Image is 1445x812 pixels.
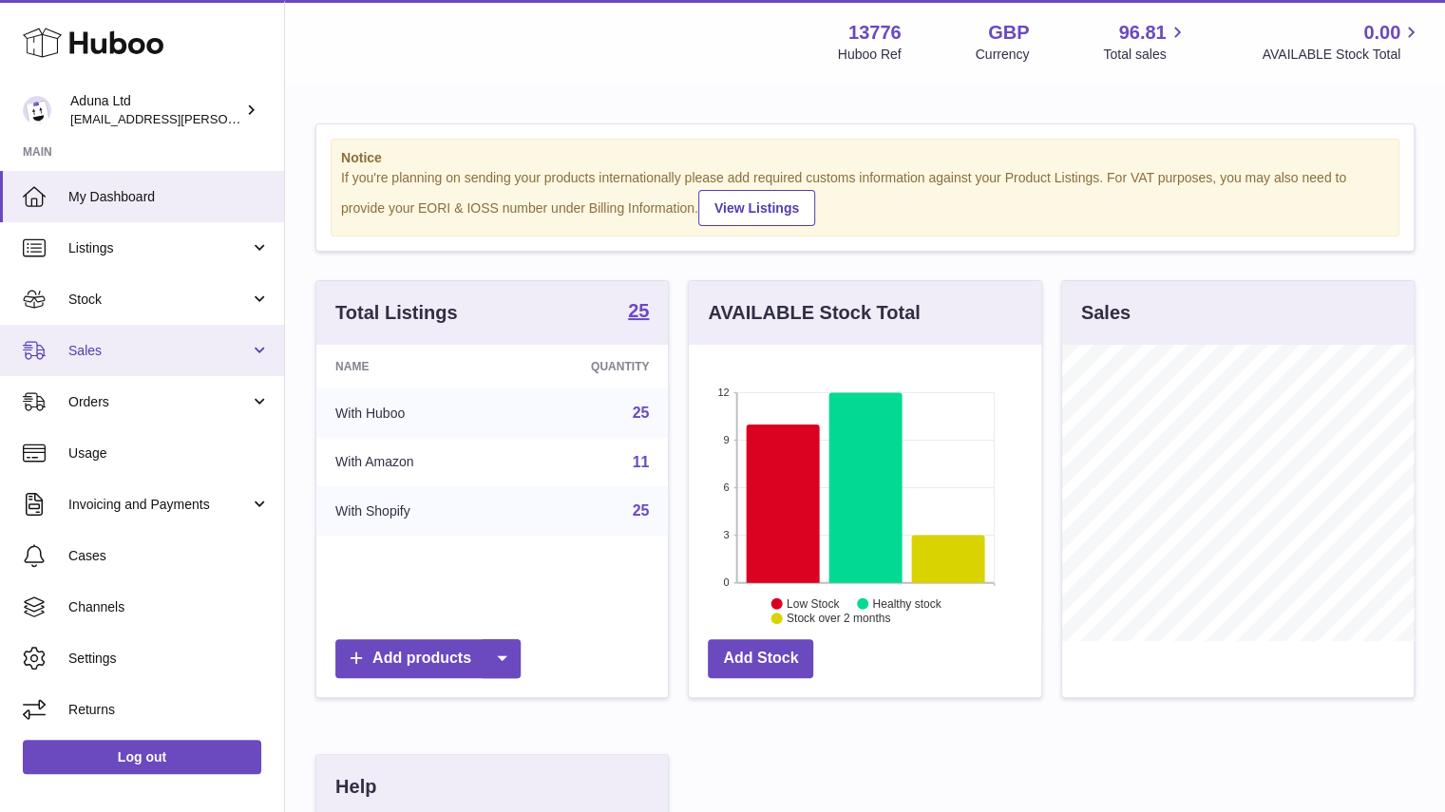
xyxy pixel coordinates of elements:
[68,547,270,565] span: Cases
[724,434,730,445] text: 9
[341,149,1389,167] strong: Notice
[316,345,509,388] th: Name
[633,502,650,519] a: 25
[698,190,815,226] a: View Listings
[68,239,250,257] span: Listings
[68,188,270,206] span: My Dashboard
[335,300,458,326] h3: Total Listings
[316,486,509,536] td: With Shopify
[873,596,942,610] text: Healthy stock
[23,740,261,774] a: Log out
[988,20,1029,46] strong: GBP
[68,650,270,668] span: Settings
[628,301,649,324] a: 25
[68,701,270,719] span: Returns
[341,169,1389,226] div: If you're planning on sending your products internationally please add required customs informati...
[633,454,650,470] a: 11
[68,291,250,309] span: Stock
[724,529,730,540] text: 3
[628,301,649,320] strong: 25
[1262,46,1422,64] span: AVAILABLE Stock Total
[1103,46,1188,64] span: Total sales
[68,598,270,616] span: Channels
[1081,300,1131,326] h3: Sales
[335,774,376,800] h3: Help
[70,92,241,128] div: Aduna Ltd
[838,46,902,64] div: Huboo Ref
[70,111,483,126] span: [EMAIL_ADDRESS][PERSON_NAME][PERSON_NAME][DOMAIN_NAME]
[787,612,890,625] text: Stock over 2 months
[708,300,920,326] h3: AVAILABLE Stock Total
[633,405,650,421] a: 25
[316,388,509,438] td: With Huboo
[68,393,250,411] span: Orders
[724,576,730,588] text: 0
[68,444,270,463] span: Usage
[68,342,250,360] span: Sales
[68,496,250,514] span: Invoicing and Payments
[708,639,813,678] a: Add Stock
[316,438,509,487] td: With Amazon
[976,46,1030,64] div: Currency
[718,387,730,398] text: 12
[1118,20,1166,46] span: 96.81
[335,639,521,678] a: Add products
[1103,20,1188,64] a: 96.81 Total sales
[23,96,51,124] img: deborahe.kamara@aduna.com
[848,20,902,46] strong: 13776
[509,345,669,388] th: Quantity
[724,482,730,493] text: 6
[787,596,840,610] text: Low Stock
[1363,20,1400,46] span: 0.00
[1262,20,1422,64] a: 0.00 AVAILABLE Stock Total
